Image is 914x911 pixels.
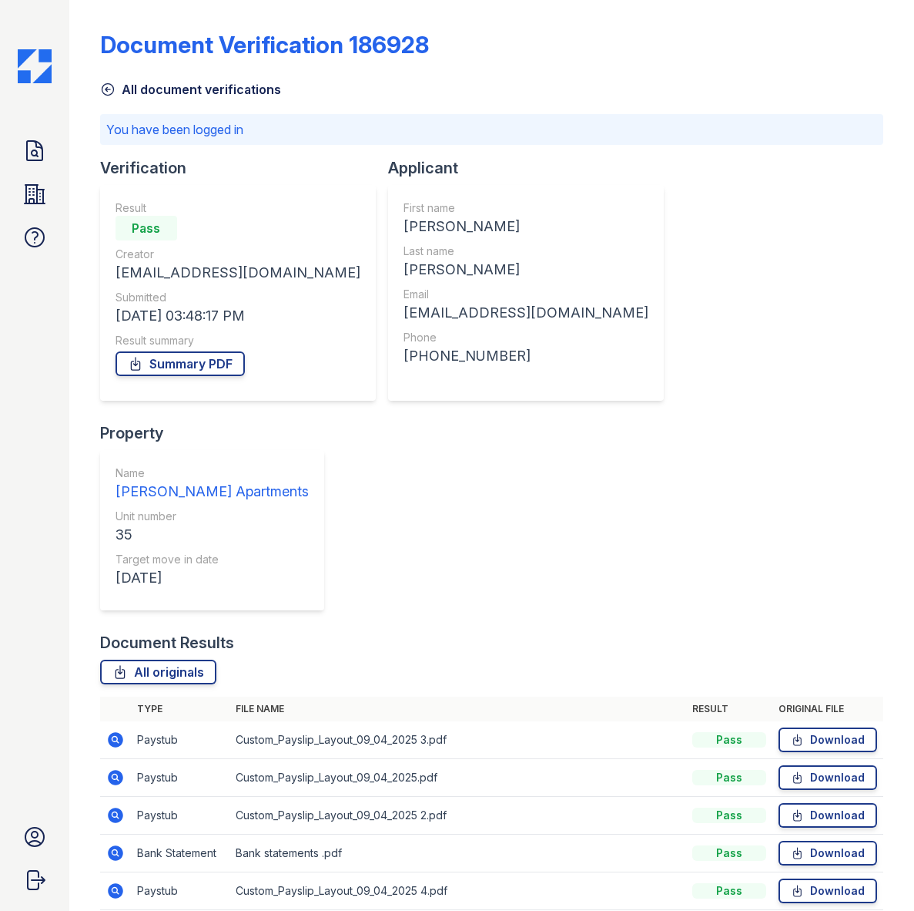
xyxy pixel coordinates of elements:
div: Email [403,287,648,302]
div: Last name [403,244,648,259]
div: Submitted [116,290,360,305]
div: [PHONE_NUMBER] [403,345,648,367]
a: Download [778,803,877,828]
p: You have been logged in [106,120,877,139]
div: [PERSON_NAME] [403,259,648,281]
div: Unit number [116,509,309,524]
a: All originals [100,660,216,684]
th: Type [131,697,229,721]
a: Download [778,728,877,752]
div: 35 [116,524,309,546]
div: Document Verification 186928 [100,31,429,59]
div: Pass [692,845,766,861]
a: Download [778,765,877,790]
td: Paystub [131,721,229,759]
div: Pass [692,808,766,823]
td: Custom_Payslip_Layout_09_04_2025 4.pdf [229,872,686,910]
th: File name [229,697,686,721]
td: Custom_Payslip_Layout_09_04_2025 3.pdf [229,721,686,759]
td: Custom_Payslip_Layout_09_04_2025.pdf [229,759,686,797]
div: Name [116,466,309,481]
div: Result [116,200,360,216]
td: Paystub [131,759,229,797]
div: Document Results [100,632,234,654]
div: [DATE] 03:48:17 PM [116,305,360,327]
a: Download [778,879,877,903]
a: All document verifications [100,80,281,99]
div: [EMAIL_ADDRESS][DOMAIN_NAME] [116,262,360,284]
div: Pass [692,732,766,748]
div: Applicant [388,157,676,179]
div: Pass [692,770,766,785]
div: Result summary [116,333,360,348]
td: Paystub [131,797,229,835]
div: [EMAIL_ADDRESS][DOMAIN_NAME] [403,302,648,324]
div: Property [100,422,336,444]
div: Pass [116,216,177,240]
td: Custom_Payslip_Layout_09_04_2025 2.pdf [229,797,686,835]
div: Creator [116,247,360,262]
td: Bank statements .pdf [229,835,686,872]
a: Download [778,841,877,866]
td: Bank Statement [131,835,229,872]
td: Paystub [131,872,229,910]
a: Name [PERSON_NAME] Apartments [116,466,309,503]
div: Target move in date [116,552,309,567]
div: Verification [100,157,388,179]
div: Pass [692,883,766,899]
a: Summary PDF [116,351,245,376]
div: [DATE] [116,567,309,589]
div: [PERSON_NAME] Apartments [116,481,309,503]
img: CE_Icon_Blue-c292c112584629df590d857e76928e9f676e5b41ef8f769ba2f05ee15b207248.png [18,49,52,83]
th: Original file [772,697,883,721]
th: Result [686,697,772,721]
div: [PERSON_NAME] [403,216,648,237]
div: First name [403,200,648,216]
div: Phone [403,330,648,345]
